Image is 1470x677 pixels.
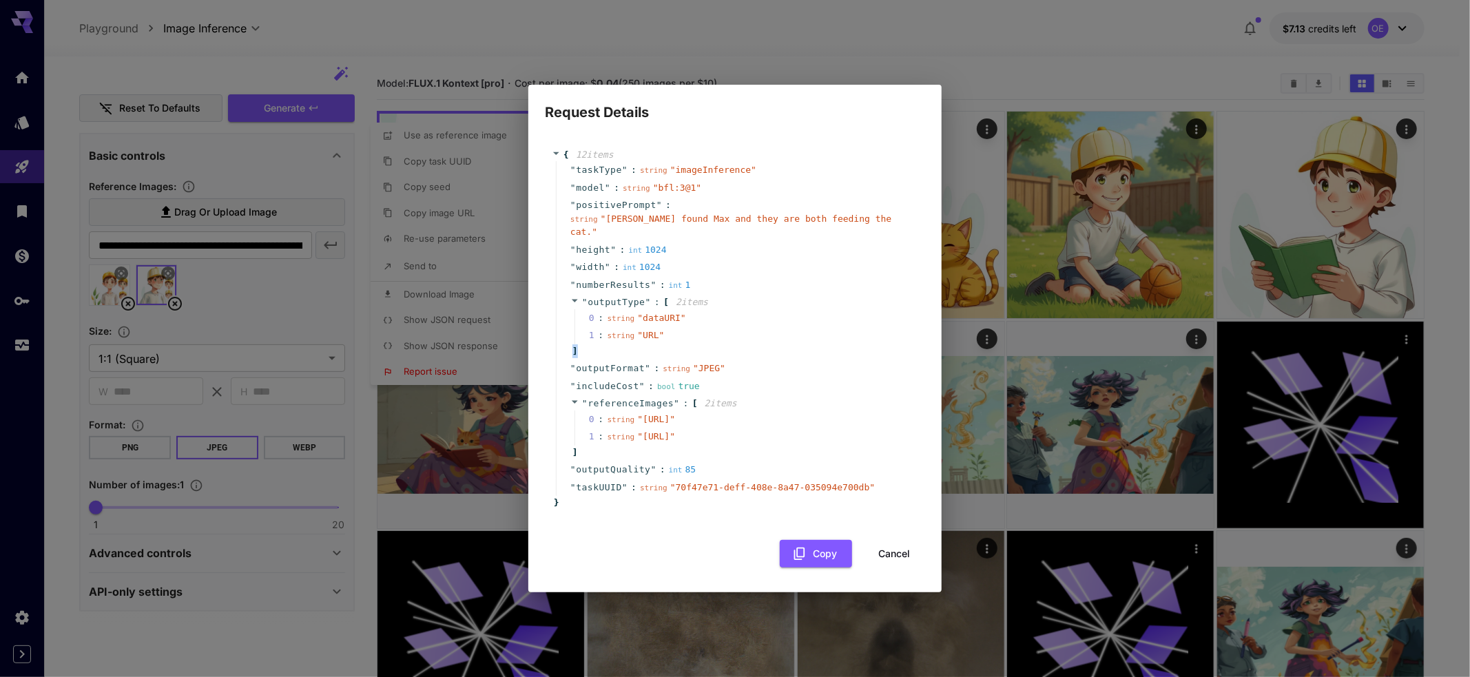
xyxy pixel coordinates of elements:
span: positivePrompt [576,198,656,212]
span: : [683,397,689,410]
span: 2 item s [676,297,708,307]
span: int [669,466,683,475]
span: " imageInference " [670,165,756,175]
span: " dataURI " [637,313,685,323]
span: " [570,262,576,272]
span: string [570,215,598,224]
span: int [669,281,683,290]
span: " [674,398,679,408]
span: { [563,148,569,162]
div: : [598,311,603,325]
span: " [570,165,576,175]
span: string [623,184,650,193]
div: : [598,430,603,444]
span: string [608,415,635,424]
span: 1 [589,329,608,342]
span: " JPEG " [693,363,725,373]
span: taskUUID [576,481,622,494]
span: int [628,246,642,255]
span: " [582,297,588,307]
span: model [576,181,605,195]
span: " [570,280,576,290]
span: : [631,163,636,177]
div: : [598,413,603,426]
span: [ [692,397,698,410]
div: 1024 [628,243,666,257]
span: : [660,463,665,477]
span: taskType [576,163,622,177]
span: string [640,166,667,175]
h2: Request Details [528,85,942,123]
span: " [610,244,616,255]
span: " [622,482,628,492]
span: : [665,198,671,212]
span: : [654,362,660,375]
span: 12 item s [576,149,614,160]
span: outputType [588,297,645,307]
span: string [608,314,635,323]
div: 85 [669,463,696,477]
span: " [651,280,656,290]
span: string [608,433,635,441]
span: " [570,482,576,492]
button: Copy [780,540,852,568]
span: string [640,483,667,492]
span: outputFormat [576,362,645,375]
span: outputQuality [576,463,650,477]
span: : [631,481,636,494]
span: " [URL] " [637,431,675,441]
span: " URL " [637,330,664,340]
span: } [552,496,559,510]
span: " [651,464,656,475]
span: " [570,464,576,475]
span: : [614,260,619,274]
span: ] [570,446,578,459]
span: " [URL] " [637,414,675,424]
span: " bfl:3@1 " [653,183,701,193]
span: " [645,297,651,307]
span: height [576,243,610,257]
button: Cancel [863,540,925,568]
span: " [570,381,576,391]
span: string [608,331,635,340]
span: " [570,200,576,210]
span: 0 [589,413,608,426]
span: " [605,262,610,272]
span: " [570,363,576,373]
div: : [598,329,603,342]
span: " 70f47e71-deff-408e-8a47-035094e700db " [670,482,875,492]
span: referenceImages [588,398,674,408]
span: : [614,181,619,195]
span: " [582,398,588,408]
span: includeCost [576,379,639,393]
span: string [663,364,690,373]
div: true [657,379,700,393]
span: : [654,295,660,309]
span: : [660,278,665,292]
span: " [605,183,610,193]
span: ] [570,344,578,358]
span: " [622,165,628,175]
span: " [656,200,662,210]
span: : [620,243,625,257]
div: 1024 [623,260,661,274]
span: numberResults [576,278,650,292]
span: 0 [589,311,608,325]
span: int [623,263,636,272]
span: bool [657,382,676,391]
span: 1 [589,430,608,444]
span: " [570,244,576,255]
span: [ [663,295,669,309]
span: : [648,379,654,393]
span: " [PERSON_NAME] found Max and they are both feeding the cat. " [570,213,891,238]
span: " [570,183,576,193]
div: 1 [669,278,691,292]
span: width [576,260,605,274]
span: " [645,363,650,373]
span: " [639,381,645,391]
span: 2 item s [705,398,737,408]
